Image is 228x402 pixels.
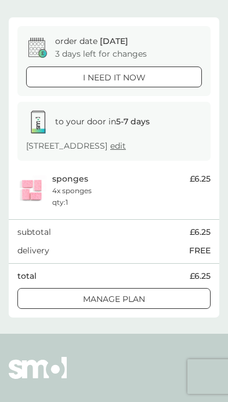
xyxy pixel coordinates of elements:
[55,35,128,47] p: order date
[52,172,88,185] p: sponges
[55,116,150,127] span: to your door in
[17,288,211,309] button: Manage plan
[190,172,211,185] span: £6.25
[189,244,211,257] p: FREE
[26,67,202,87] button: i need it now
[17,226,51,238] p: subtotal
[83,71,146,84] p: i need it now
[100,36,128,46] span: [DATE]
[26,139,126,152] p: [STREET_ADDRESS]
[17,270,37,282] p: total
[190,270,211,282] span: £6.25
[9,357,67,396] img: smol
[52,185,92,196] p: 4x sponges
[116,116,150,127] strong: 5-7 days
[17,244,49,257] p: delivery
[52,197,68,208] p: qty : 1
[55,47,147,60] p: 3 days left for changes
[190,226,211,238] span: £6.25
[110,141,126,151] a: edit
[83,293,145,305] p: Manage plan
